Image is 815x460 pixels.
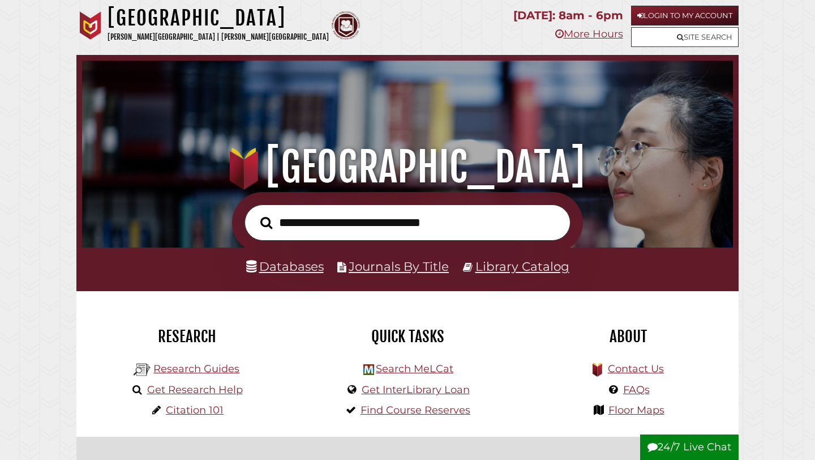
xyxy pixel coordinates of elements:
a: Site Search [631,27,739,47]
a: More Hours [555,28,623,40]
a: FAQs [623,384,650,396]
img: Calvin Theological Seminary [332,11,360,40]
h1: [GEOGRAPHIC_DATA] [95,142,721,192]
h2: Research [85,327,289,346]
h1: [GEOGRAPHIC_DATA] [108,6,329,31]
p: [DATE]: 8am - 6pm [513,6,623,25]
a: Research Guides [153,363,239,375]
h2: Quick Tasks [306,327,509,346]
a: Contact Us [608,363,664,375]
a: Citation 101 [166,404,224,416]
img: Hekman Library Logo [134,361,151,378]
button: Search [255,214,278,232]
i: Search [260,216,272,229]
a: Get Research Help [147,384,243,396]
a: Library Catalog [475,259,569,274]
p: [PERSON_NAME][GEOGRAPHIC_DATA] | [PERSON_NAME][GEOGRAPHIC_DATA] [108,31,329,44]
a: Floor Maps [608,404,664,416]
a: Get InterLibrary Loan [362,384,470,396]
a: Journals By Title [349,259,449,274]
img: Hekman Library Logo [363,364,374,375]
a: Search MeLCat [376,363,453,375]
img: Calvin University [76,11,105,40]
a: Find Course Reserves [361,404,470,416]
h2: About [526,327,730,346]
a: Login to My Account [631,6,739,25]
a: Databases [246,259,324,274]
